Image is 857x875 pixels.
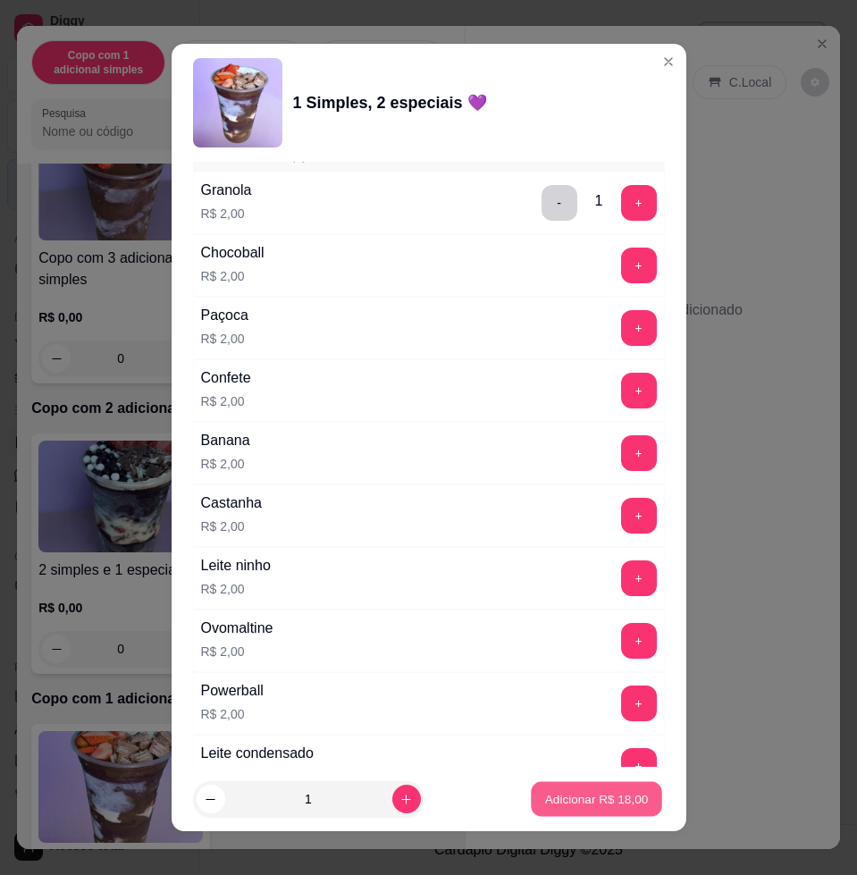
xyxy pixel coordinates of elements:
button: add [621,435,657,471]
button: delete [542,185,577,221]
p: R$ 2,00 [201,705,264,723]
p: R$ 2,00 [201,330,248,348]
button: Close [654,47,683,76]
button: add [621,623,657,659]
p: R$ 2,00 [201,205,252,223]
div: Leite ninho [201,555,271,576]
button: add [621,560,657,596]
p: R$ 2,00 [201,455,250,473]
div: 1 Simples, 2 especiais 💜 [293,90,487,115]
button: add [621,498,657,534]
div: Chocoball [201,242,265,264]
img: product-image [193,58,282,147]
p: R$ 2,00 [201,643,273,660]
p: R$ 2,00 [201,517,263,535]
div: Leite condensado [201,743,314,764]
button: add [621,748,657,784]
div: Confete [201,367,251,389]
div: 1 [595,190,603,212]
button: increase-product-quantity [392,785,421,813]
div: Ovomaltine [201,618,273,639]
div: Granola [201,180,252,201]
button: add [621,373,657,408]
button: add [621,310,657,346]
div: Castanha [201,492,263,514]
button: add [621,248,657,283]
button: add [621,185,657,221]
button: Adicionar R$ 18,00 [532,782,663,817]
div: Powerball [201,680,264,702]
button: decrease-product-quantity [197,785,225,813]
p: R$ 2,00 [201,580,271,598]
p: R$ 2,00 [201,392,251,410]
button: add [621,686,657,721]
div: Paçoca [201,305,248,326]
p: Adicionar R$ 18,00 [545,790,649,807]
div: Banana [201,430,250,451]
p: R$ 2,00 [201,267,265,285]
